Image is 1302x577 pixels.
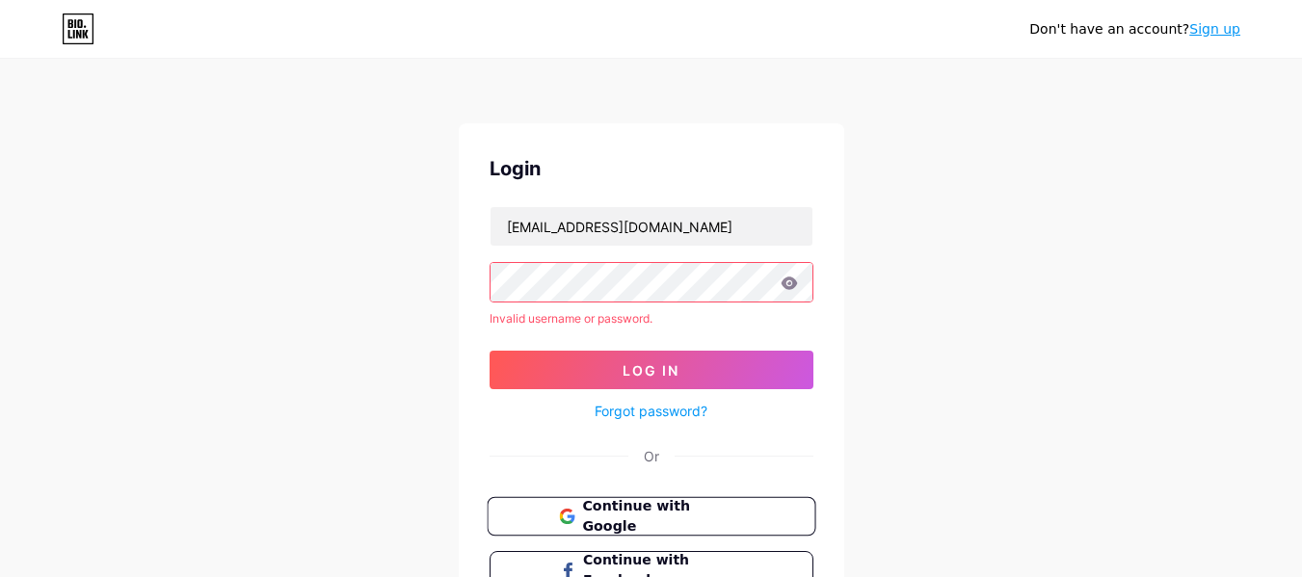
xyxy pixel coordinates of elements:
[1189,21,1240,37] a: Sign up
[595,401,707,421] a: Forgot password?
[1029,19,1240,39] div: Don't have an account?
[487,497,815,537] button: Continue with Google
[490,310,813,328] div: Invalid username or password.
[623,362,679,379] span: Log In
[491,207,812,246] input: Username
[490,351,813,389] button: Log In
[490,497,813,536] a: Continue with Google
[490,154,813,183] div: Login
[644,446,659,466] div: Or
[582,496,743,538] span: Continue with Google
